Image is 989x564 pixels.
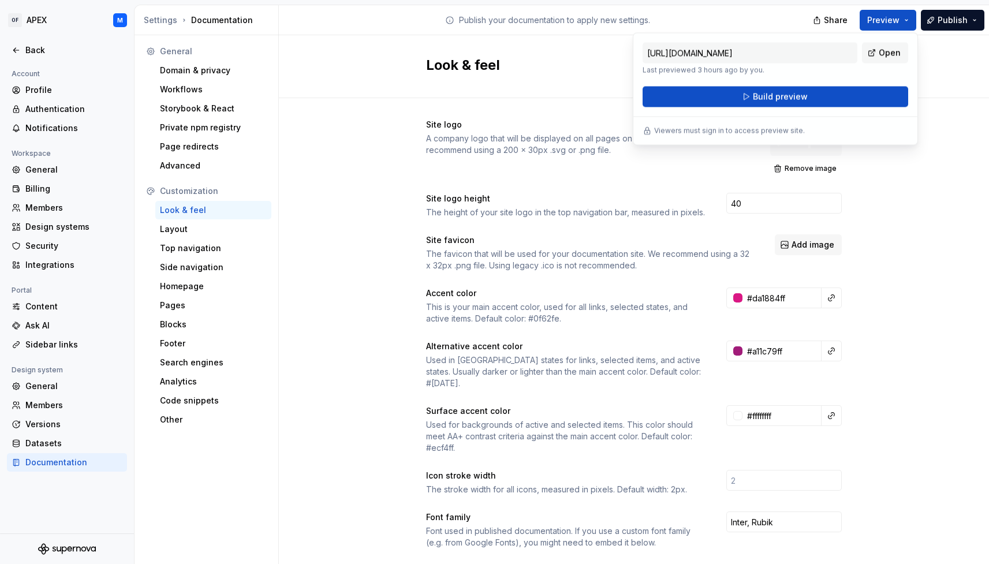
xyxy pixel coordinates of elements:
a: Open [862,43,908,64]
div: Ask AI [25,320,122,331]
div: Site logo [426,119,749,130]
div: Members [25,202,122,214]
div: Documentation [25,457,122,468]
a: Workflows [155,80,271,99]
div: Storybook & React [160,103,267,114]
a: Footer [155,334,271,353]
div: Private npm registry [160,122,267,133]
div: Code snippets [160,395,267,406]
div: Portal [7,283,36,297]
div: Analytics [160,376,267,387]
a: Sidebar links [7,335,127,354]
span: Preview [867,14,900,26]
div: Sidebar links [25,339,122,350]
a: Notifications [7,119,127,137]
div: Site logo height [426,193,706,204]
p: Last previewed 3 hours ago by you. [643,66,857,75]
div: General [25,380,122,392]
div: Alternative accent color [426,341,706,352]
div: OF [8,13,22,27]
a: Versions [7,415,127,434]
a: Supernova Logo [38,543,96,555]
div: Layout [160,223,267,235]
a: Top navigation [155,239,271,257]
div: The height of your site logo in the top navigation bar, measured in pixels. [426,207,706,218]
a: Members [7,199,127,217]
a: Advanced [155,156,271,175]
a: Security [7,237,127,255]
div: Look & feel [160,204,267,216]
a: Members [7,396,127,414]
div: Pages [160,300,267,311]
a: Search engines [155,353,271,372]
div: Page redirects [160,141,267,152]
input: e.g. #000000 [742,405,822,426]
div: Surface accent color [426,405,706,417]
button: Settings [144,14,177,26]
div: Other [160,414,267,425]
div: Workspace [7,147,55,160]
div: Icon stroke width [426,470,706,481]
div: Back [25,44,122,56]
a: Page redirects [155,137,271,156]
div: Billing [25,183,122,195]
a: Code snippets [155,391,271,410]
input: 2 [726,470,842,491]
button: Publish [921,10,984,31]
a: Storybook & React [155,99,271,118]
a: Billing [7,180,127,198]
div: Used for backgrounds of active and selected items. This color should meet AA+ contrast criteria a... [426,419,706,454]
a: Back [7,41,127,59]
div: The favicon that will be used for your documentation site. We recommend using a 32 x 32px .png fi... [426,248,754,271]
div: Content [25,301,122,312]
input: Inter, Arial, sans-serif [726,511,842,532]
div: A company logo that will be displayed on all pages on your documentation site. We recommend using... [426,133,749,156]
p: Publish your documentation to apply new settings. [459,14,650,26]
div: Design system [7,363,68,377]
div: Members [25,399,122,411]
a: Analytics [155,372,271,391]
div: Profile [25,84,122,96]
div: Documentation [144,14,274,26]
a: Other [155,410,271,429]
h2: Look & feel [426,56,828,74]
button: OFAPEXM [2,8,132,33]
div: Security [25,240,122,252]
button: Build preview [643,87,908,107]
span: Add image [792,239,834,251]
span: Share [824,14,848,26]
a: Pages [155,296,271,315]
a: Ask AI [7,316,127,335]
a: Private npm registry [155,118,271,137]
a: General [7,160,127,179]
a: Datasets [7,434,127,453]
div: Notifications [25,122,122,134]
p: Viewers must sign in to access preview site. [654,126,805,136]
div: M [117,16,123,25]
div: Site favicon [426,234,754,246]
input: e.g. #000000 [742,341,822,361]
div: Used in [GEOGRAPHIC_DATA] states for links, selected items, and active states. Usually darker or ... [426,354,706,389]
div: Top navigation [160,242,267,254]
div: Side navigation [160,262,267,273]
div: Integrations [25,259,122,271]
button: Preview [860,10,916,31]
div: Accent color [426,287,706,299]
a: Side navigation [155,258,271,277]
div: Account [7,67,44,81]
button: Share [807,10,855,31]
div: Workflows [160,84,267,95]
span: Build preview [753,91,808,103]
div: Datasets [25,438,122,449]
a: Layout [155,220,271,238]
div: Versions [25,419,122,430]
span: Remove image [785,164,837,173]
button: Add image [775,234,842,255]
div: Customization [160,185,267,197]
a: Homepage [155,277,271,296]
a: Look & feel [155,201,271,219]
div: Blocks [160,319,267,330]
div: Homepage [160,281,267,292]
div: Design systems [25,221,122,233]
